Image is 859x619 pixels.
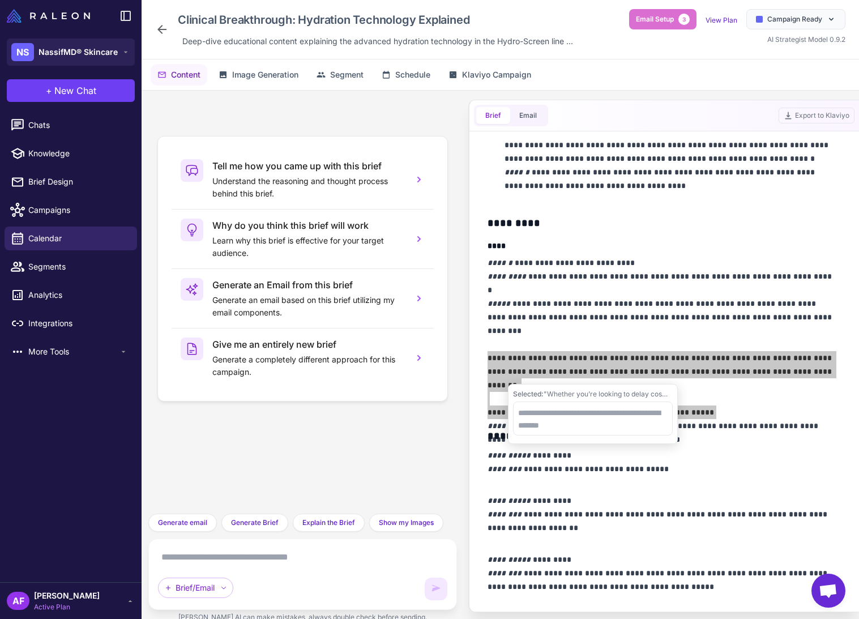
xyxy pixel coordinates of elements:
span: Segments [28,261,128,273]
button: Brief [476,107,510,124]
span: New Chat [54,84,96,97]
div: Brief/Email [158,578,233,598]
a: Campaigns [5,198,137,222]
span: [PERSON_NAME] [34,590,100,602]
span: Generate email [158,518,207,528]
h3: Tell me how you came up with this brief [212,159,404,173]
div: Click to edit campaign name [173,9,578,31]
span: Selected: [513,390,544,398]
a: Integrations [5,311,137,335]
button: Generate email [148,514,217,532]
a: View Plan [706,16,737,24]
h3: Why do you think this brief will work [212,219,404,232]
button: Generate Brief [221,514,288,532]
p: Understand the reasoning and thought process behind this brief. [212,175,404,200]
span: Klaviyo Campaign [462,69,531,81]
span: More Tools [28,345,119,358]
h3: Give me an entirely new brief [212,338,404,351]
p: Learn why this brief is effective for your target audience. [212,234,404,259]
p: Generate an email based on this brief utilizing my email components. [212,294,404,319]
span: Chats [28,119,128,131]
span: Segment [330,69,364,81]
span: Campaign Ready [767,14,822,24]
button: Show my Images [369,514,443,532]
span: Campaigns [28,204,128,216]
a: Brief Design [5,170,137,194]
div: NS [11,43,34,61]
h3: Generate an Email from this brief [212,278,404,292]
span: Image Generation [232,69,298,81]
button: +New Chat [7,79,135,102]
button: Email [510,107,546,124]
a: Segments [5,255,137,279]
div: "Whether you’re looking to delay cosmetic procedures or simply want the best in medical-grade ski... [513,389,673,399]
span: 3 [678,14,690,25]
button: Schedule [375,64,437,86]
span: Generate Brief [231,518,279,528]
img: Raleon Logo [7,9,90,23]
a: Chats [5,113,137,137]
a: Open chat [811,574,845,608]
a: Analytics [5,283,137,307]
span: NassifMD® Skincare [39,46,118,58]
p: Generate a completely different approach for this campaign. [212,353,404,378]
span: Explain the Brief [302,518,355,528]
button: Export to Klaviyo [779,108,854,123]
span: Integrations [28,317,128,330]
button: Image Generation [212,64,305,86]
button: Klaviyo Campaign [442,64,538,86]
span: AI Strategist Model 0.9.2 [767,35,845,44]
button: Segment [310,64,370,86]
span: Analytics [28,289,128,301]
a: Knowledge [5,142,137,165]
span: Calendar [28,232,128,245]
button: Content [151,64,207,86]
span: Content [171,69,200,81]
button: NSNassifMD® Skincare [7,39,135,66]
button: Explain the Brief [293,514,365,532]
div: AF [7,592,29,610]
span: Deep-dive educational content explaining the advanced hydration technology in the Hydro-Screen li... [182,35,573,48]
span: Email Setup [636,14,674,24]
span: Active Plan [34,602,100,612]
span: + [46,84,52,97]
button: Email Setup3 [629,9,696,29]
a: Calendar [5,227,137,250]
span: Schedule [395,69,430,81]
div: Click to edit description [178,33,578,50]
span: Show my Images [379,518,434,528]
span: Knowledge [28,147,128,160]
span: Brief Design [28,176,128,188]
